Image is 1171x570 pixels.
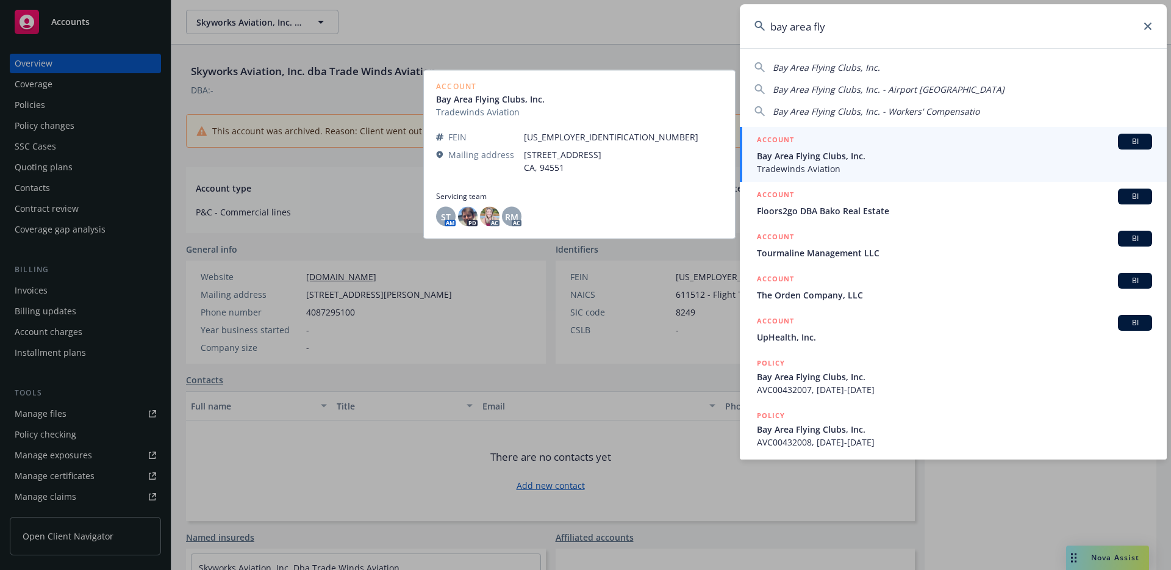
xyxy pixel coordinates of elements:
[757,204,1152,217] span: Floors2go DBA Bako Real Estate
[757,150,1152,162] span: Bay Area Flying Clubs, Inc.
[740,266,1167,308] a: ACCOUNTBIThe Orden Company, LLC
[757,134,794,148] h5: ACCOUNT
[757,357,785,369] h5: POLICY
[757,189,794,203] h5: ACCOUNT
[773,106,979,117] span: Bay Area Flying Clubs, Inc. - Workers' Compensatio
[773,84,1004,95] span: Bay Area Flying Clubs, Inc. - Airport [GEOGRAPHIC_DATA]
[740,403,1167,455] a: POLICYBay Area Flying Clubs, Inc.AVC00432008, [DATE]-[DATE]
[1123,136,1147,147] span: BI
[757,315,794,330] h5: ACCOUNT
[740,350,1167,403] a: POLICYBay Area Flying Clubs, Inc.AVC00432007, [DATE]-[DATE]
[740,4,1167,48] input: Search...
[1123,317,1147,328] span: BI
[740,182,1167,224] a: ACCOUNTBIFloors2go DBA Bako Real Estate
[757,436,1152,449] span: AVC00432008, [DATE]-[DATE]
[757,273,794,287] h5: ACCOUNT
[1123,233,1147,244] span: BI
[757,423,1152,436] span: Bay Area Flying Clubs, Inc.
[757,231,794,245] h5: ACCOUNT
[1123,191,1147,202] span: BI
[1123,275,1147,286] span: BI
[757,409,785,422] h5: POLICY
[757,383,1152,396] span: AVC00432007, [DATE]-[DATE]
[740,308,1167,350] a: ACCOUNTBIUpHealth, Inc.
[757,289,1152,301] span: The Orden Company, LLC
[757,247,1152,259] span: Tourmaline Management LLC
[757,162,1152,175] span: Tradewinds Aviation
[740,224,1167,266] a: ACCOUNTBITourmaline Management LLC
[773,62,880,73] span: Bay Area Flying Clubs, Inc.
[740,127,1167,182] a: ACCOUNTBIBay Area Flying Clubs, Inc.Tradewinds Aviation
[757,331,1152,344] span: UpHealth, Inc.
[757,370,1152,383] span: Bay Area Flying Clubs, Inc.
